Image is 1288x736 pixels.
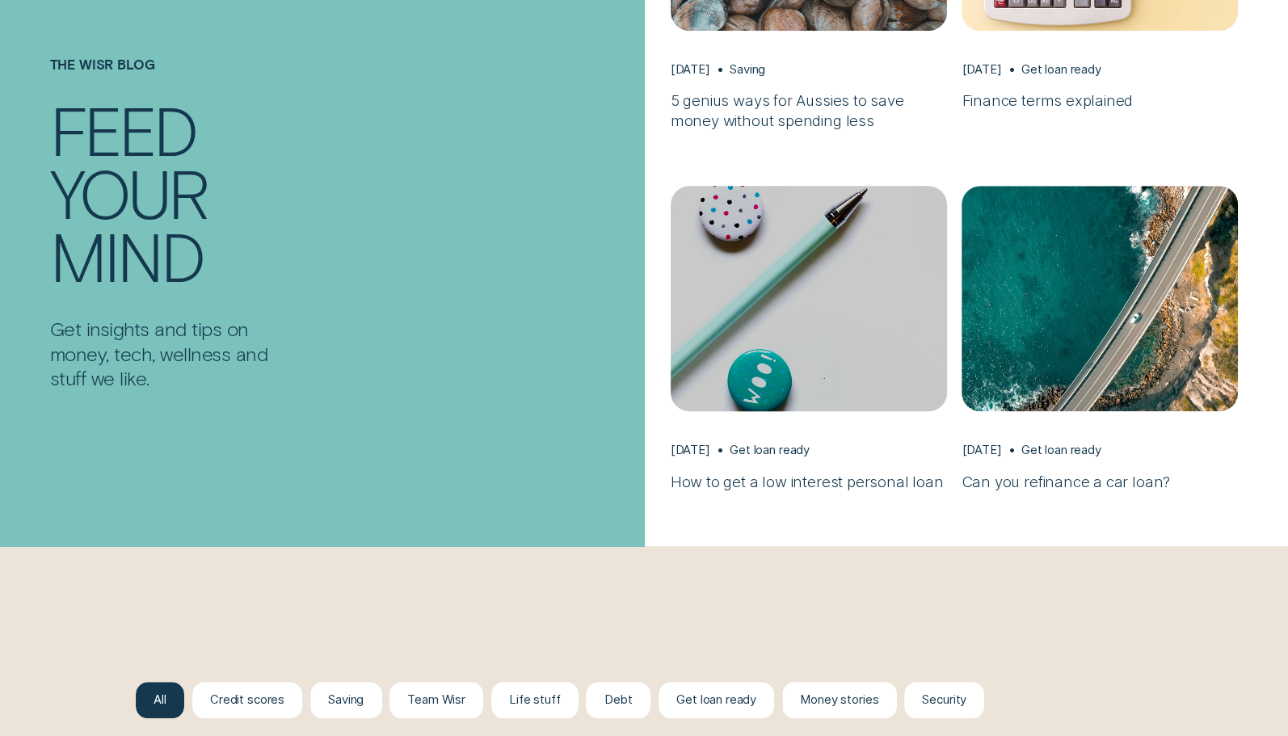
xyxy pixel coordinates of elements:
[1021,443,1101,458] div: Get loan ready
[192,682,303,718] button: Credit scores
[671,90,947,131] h3: 5 genius ways for Aussies to save money without spending less
[210,692,284,708] div: Credit scores
[730,443,810,458] div: Get loan ready
[586,682,650,718] button: Debt
[407,692,465,708] div: Team Wisr
[659,682,775,718] button: Get loan ready
[962,472,1238,492] h3: Can you refinance a car loan?
[671,472,947,492] h3: How to get a low interest personal loan
[782,682,897,718] button: Money stories
[50,98,196,161] div: Feed
[136,682,184,718] button: All
[962,62,1001,78] div: [DATE]
[50,161,208,224] div: your
[676,692,756,708] div: Get loan ready
[491,682,579,718] button: Life stuff
[509,692,561,708] div: Life stuff
[604,692,633,708] div: Debt
[50,57,275,98] h1: The Wisr Blog
[310,682,382,718] button: Saving
[904,682,985,718] button: Security
[1021,62,1101,78] div: Get loan ready
[800,692,878,708] div: Money stories
[50,98,275,287] h4: Feed your mind
[50,317,275,390] p: Get insights and tips on money, tech, wellness and stuff we like.
[671,62,710,78] div: [DATE]
[671,186,947,492] a: How to get a low interest personal loan, Aug 06 Get loan ready
[730,62,765,78] div: Saving
[962,443,1001,458] div: [DATE]
[922,692,966,708] div: Security
[154,692,166,708] div: All
[328,692,364,708] div: Saving
[389,682,483,718] button: Team Wisr
[50,224,204,287] div: mind
[962,186,1238,492] a: Can you refinance a car loan?, Dec 20 Get loan ready
[962,90,1238,111] h3: Finance terms explained
[671,443,710,458] div: [DATE]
